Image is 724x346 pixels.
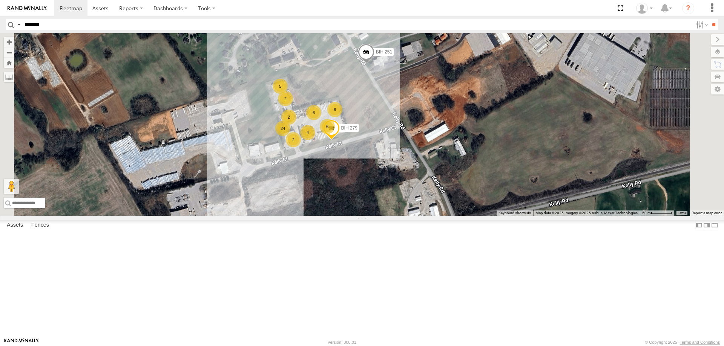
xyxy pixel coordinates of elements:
[4,58,14,68] button: Zoom Home
[4,179,19,194] button: Drag Pegman onto the map to open Street View
[678,212,686,215] a: Terms (opens in new tab)
[306,105,321,120] div: 6
[680,340,720,344] a: Terms and Conditions
[8,6,47,11] img: rand-logo.svg
[341,125,357,131] span: BIH 279
[4,338,39,346] a: Visit our Website
[275,121,290,136] div: 24
[4,37,14,47] button: Zoom in
[695,220,703,231] label: Dock Summary Table to the Left
[703,220,710,231] label: Dock Summary Table to the Right
[645,340,720,344] div: © Copyright 2025 -
[376,49,392,55] span: BIH 251
[327,102,342,117] div: 6
[320,119,335,134] div: 6
[693,19,709,30] label: Search Filter Options
[642,211,651,215] span: 50 m
[278,91,293,106] div: 2
[328,340,356,344] div: Version: 308.01
[3,220,27,230] label: Assets
[286,132,301,147] div: 2
[640,210,674,216] button: Map Scale: 50 m per 52 pixels
[535,211,638,215] span: Map data ©2025 Imagery ©2025 Airbus, Maxar Technologies
[499,210,531,216] button: Keyboard shortcuts
[273,79,288,94] div: 5
[16,19,22,30] label: Search Query
[692,211,722,215] a: Report a map error
[4,72,14,82] label: Measure
[633,3,655,14] div: Nele .
[28,220,53,230] label: Fences
[300,125,315,140] div: 4
[711,84,724,95] label: Map Settings
[281,110,296,125] div: 2
[4,47,14,58] button: Zoom out
[682,2,694,14] i: ?
[711,220,718,231] label: Hide Summary Table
